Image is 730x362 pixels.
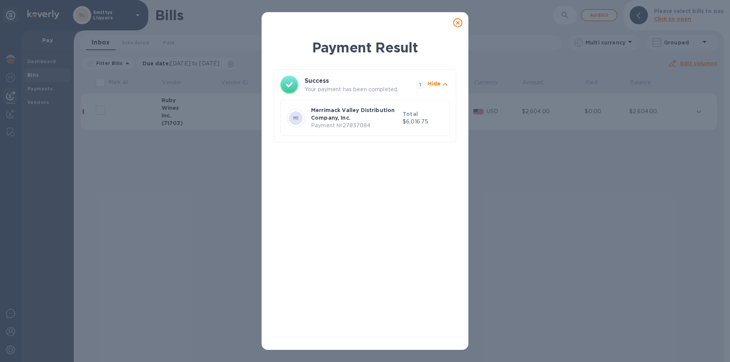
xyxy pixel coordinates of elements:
h1: Payment Result [274,38,456,57]
p: Hide [428,80,441,87]
p: Merrimack Valley Distribution Company, Inc. [311,106,400,122]
h3: Success [305,76,402,85]
p: Payment № 27837084 [311,122,400,130]
span: 1 [416,80,425,89]
p: $6,016.75 [403,118,443,126]
button: Hide [428,80,450,90]
p: Your payment has been completed. [305,85,413,93]
b: MI [293,115,299,121]
b: Total [403,111,418,117]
